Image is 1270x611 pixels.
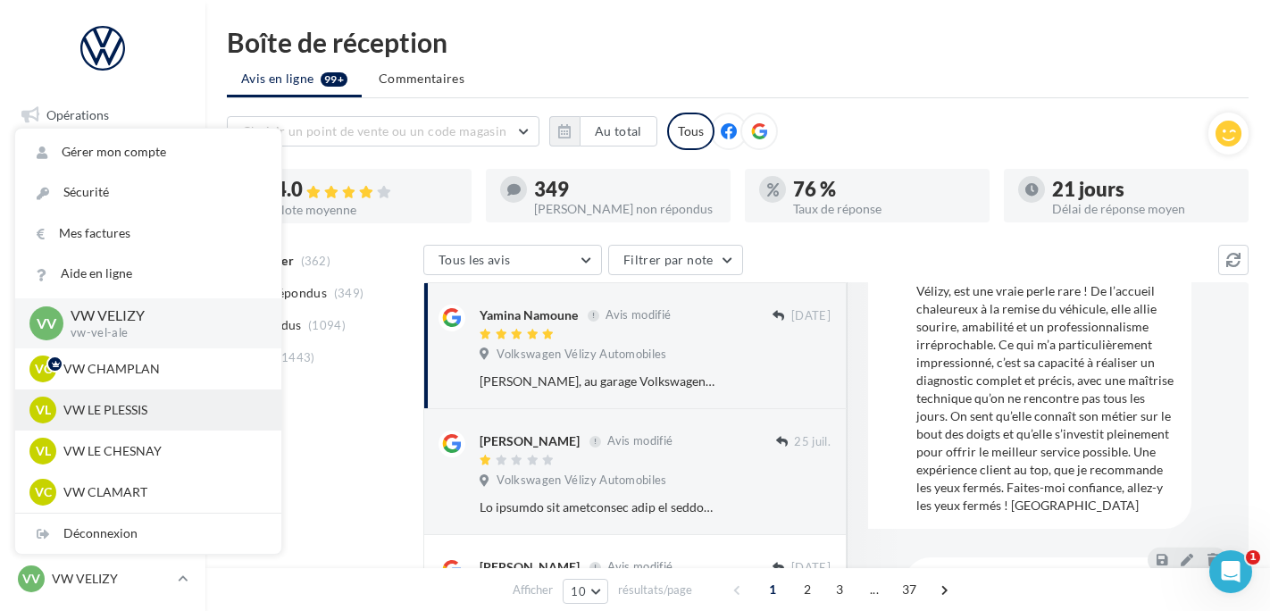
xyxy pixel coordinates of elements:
span: Volkswagen Vélizy Automobiles [497,473,666,489]
p: VW VELIZY [52,570,171,588]
a: Médiathèque [11,320,195,357]
span: Non répondus [244,284,327,302]
a: Contacts [11,276,195,314]
button: 10 [563,579,608,604]
a: Visibilité en ligne [11,187,195,224]
div: [PERSON_NAME], au garage Volkswagen de Vélizy, est une vraie perle rare ! De l’accueil chaleureux... [916,264,1177,515]
span: [DATE] [791,308,831,324]
div: Taux de réponse [793,203,975,215]
span: ... [860,575,889,604]
span: Avis modifié [606,308,671,322]
div: [PERSON_NAME] non répondus [534,203,716,215]
span: [DATE] [791,560,831,576]
button: Au total [580,116,657,146]
div: [PERSON_NAME], au garage Volkswagen de Vélizy, est une vraie perle rare ! De l’accueil chaleureux... [480,372,714,390]
span: résultats/page [618,582,692,598]
p: VW LE CHESNAY [63,442,260,460]
button: Filtrer par note [608,245,743,275]
span: Opérations [46,107,109,122]
a: Campagnes [11,231,195,269]
button: Choisir un point de vente ou un code magasin [227,116,539,146]
span: VV [22,570,40,588]
span: Choisir un point de vente ou un code magasin [242,123,506,138]
span: 1 [758,575,787,604]
span: (349) [334,286,364,300]
div: Boîte de réception [227,29,1249,55]
p: VW LE PLESSIS [63,401,260,419]
div: Lo ipsumdo sit ametconsec adip el seddoe temp i'utlabor etd magnaal e admini veniamqui. Nost ex u... [480,498,714,516]
button: Au total [549,116,657,146]
span: 2 [793,575,822,604]
div: [PERSON_NAME] [480,558,580,576]
a: Calendrier [11,364,195,402]
div: Tous [667,113,714,150]
span: Afficher [513,582,553,598]
span: 37 [895,575,924,604]
span: VC [35,360,52,378]
div: 76 % [793,180,975,199]
span: VL [36,401,51,419]
span: Volkswagen Vélizy Automobiles [497,347,666,363]
p: VW CLAMART [63,483,260,501]
a: PLV et print personnalisable [11,409,195,462]
a: Opérations [11,96,195,134]
a: Sécurité [15,172,281,213]
div: Déconnexion [15,514,281,554]
span: 3 [825,575,854,604]
p: VW VELIZY [71,305,253,326]
div: Délai de réponse moyen [1052,203,1234,215]
span: Avis modifié [607,434,673,448]
a: Boîte de réception99+ [11,141,195,180]
div: 349 [534,180,716,199]
span: Avis modifié [607,560,673,574]
span: (1094) [308,318,346,332]
span: 1 [1246,550,1260,565]
a: Gérer mon compte [15,132,281,172]
div: Yamina Namoune [480,306,578,324]
a: Aide en ligne [15,254,281,294]
div: 4.0 [275,180,457,200]
p: vw-vel-ale [71,325,253,341]
span: (1443) [278,350,315,364]
a: Campagnes DataOnDemand [11,468,195,521]
div: [PERSON_NAME] [480,432,580,450]
span: Tous les avis [439,252,511,267]
span: Commentaires [379,70,464,88]
span: 10 [571,584,586,598]
p: VW CHAMPLAN [63,360,260,378]
span: VC [35,483,52,501]
div: 21 jours [1052,180,1234,199]
a: Mes factures [15,213,281,254]
span: VL [36,442,51,460]
button: Tous les avis [423,245,602,275]
span: VV [37,313,56,333]
span: 25 juil. [794,434,831,450]
div: Note moyenne [275,204,457,216]
iframe: Intercom live chat [1209,550,1252,593]
a: VV VW VELIZY [14,562,191,596]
